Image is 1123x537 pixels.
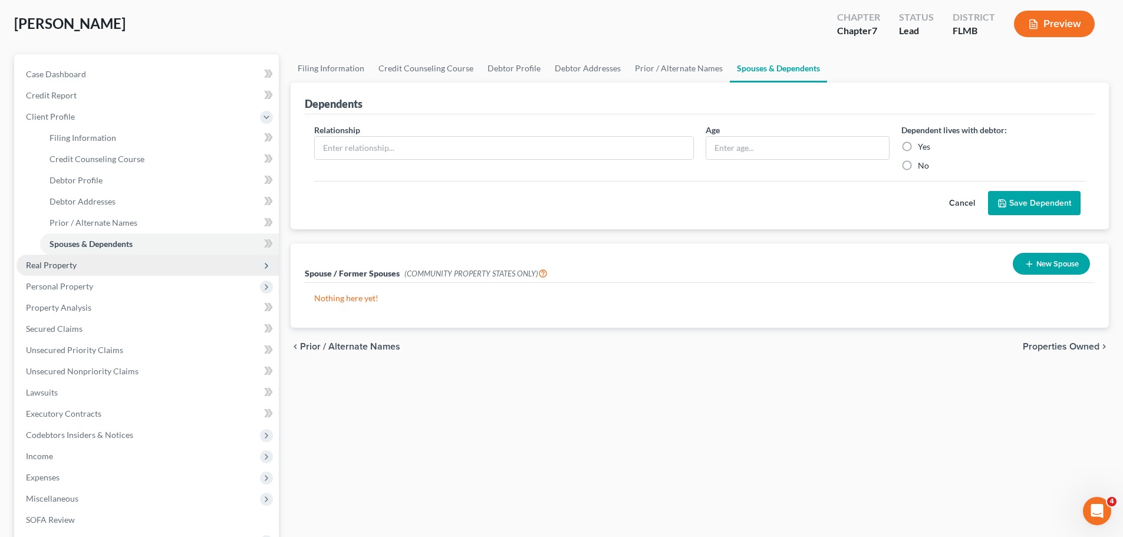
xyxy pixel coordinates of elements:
[314,292,1085,304] p: Nothing here yet!
[26,345,123,355] span: Unsecured Priority Claims
[50,196,116,206] span: Debtor Addresses
[26,324,83,334] span: Secured Claims
[305,268,400,278] span: Spouse / Former Spouses
[628,54,730,83] a: Prior / Alternate Names
[953,24,995,38] div: FLMB
[548,54,628,83] a: Debtor Addresses
[40,149,279,170] a: Credit Counseling Course
[1099,342,1109,351] i: chevron_right
[1013,253,1090,275] button: New Spouse
[17,85,279,106] a: Credit Report
[314,125,360,135] span: Relationship
[26,111,75,121] span: Client Profile
[17,340,279,361] a: Unsecured Priority Claims
[40,233,279,255] a: Spouses & Dependents
[17,64,279,85] a: Case Dashboard
[371,54,480,83] a: Credit Counseling Course
[26,430,133,440] span: Codebtors Insiders & Notices
[17,403,279,424] a: Executory Contracts
[1083,497,1111,525] iframe: Intercom live chat
[17,382,279,403] a: Lawsuits
[953,11,995,24] div: District
[1107,497,1117,506] span: 4
[1023,342,1099,351] span: Properties Owned
[26,366,139,376] span: Unsecured Nonpriority Claims
[291,342,400,351] button: chevron_left Prior / Alternate Names
[899,24,934,38] div: Lead
[40,127,279,149] a: Filing Information
[872,25,877,36] span: 7
[1023,342,1109,351] button: Properties Owned chevron_right
[40,212,279,233] a: Prior / Alternate Names
[17,318,279,340] a: Secured Claims
[50,239,133,249] span: Spouses & Dependents
[26,281,93,291] span: Personal Property
[918,141,930,153] label: Yes
[40,170,279,191] a: Debtor Profile
[988,191,1081,216] button: Save Dependent
[26,515,75,525] span: SOFA Review
[26,472,60,482] span: Expenses
[26,451,53,461] span: Income
[17,297,279,318] a: Property Analysis
[26,302,91,312] span: Property Analysis
[26,387,58,397] span: Lawsuits
[837,24,880,38] div: Chapter
[291,54,371,83] a: Filing Information
[315,137,693,159] input: Enter relationship...
[26,90,77,100] span: Credit Report
[26,260,77,270] span: Real Property
[26,493,78,503] span: Miscellaneous
[706,124,720,136] label: Age
[706,137,889,159] input: Enter age...
[50,218,137,228] span: Prior / Alternate Names
[17,509,279,531] a: SOFA Review
[1014,11,1095,37] button: Preview
[26,69,86,79] span: Case Dashboard
[404,269,548,278] span: (COMMUNITY PROPERTY STATES ONLY)
[730,54,827,83] a: Spouses & Dependents
[918,160,929,172] label: No
[936,192,988,215] button: Cancel
[50,154,144,164] span: Credit Counseling Course
[17,361,279,382] a: Unsecured Nonpriority Claims
[901,124,1007,136] label: Dependent lives with debtor:
[50,133,116,143] span: Filing Information
[50,175,103,185] span: Debtor Profile
[300,342,400,351] span: Prior / Alternate Names
[14,15,126,32] span: [PERSON_NAME]
[305,97,363,111] div: Dependents
[899,11,934,24] div: Status
[480,54,548,83] a: Debtor Profile
[837,11,880,24] div: Chapter
[26,408,101,419] span: Executory Contracts
[291,342,300,351] i: chevron_left
[40,191,279,212] a: Debtor Addresses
